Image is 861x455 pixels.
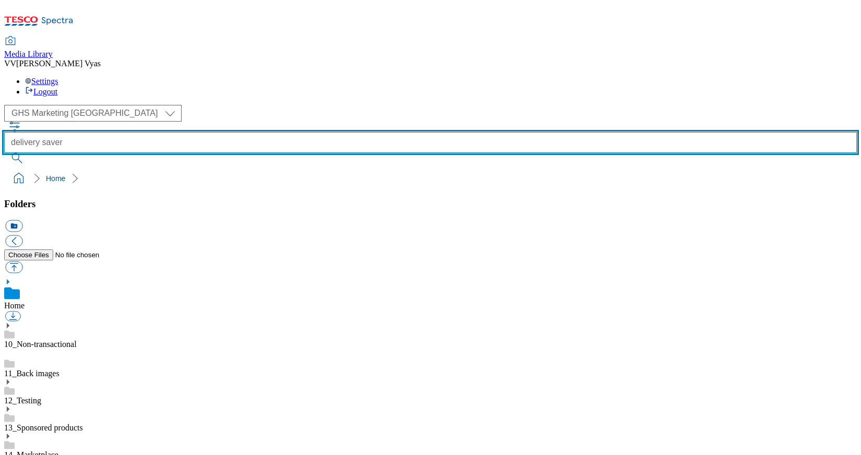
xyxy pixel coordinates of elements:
input: Search by names or tags [4,132,857,153]
a: 10_Non-transactional [4,340,77,349]
a: 11_Back images [4,369,59,378]
a: Logout [25,87,57,96]
span: [PERSON_NAME] Vyas [16,59,101,68]
span: Media Library [4,50,53,58]
a: home [10,170,27,187]
a: Settings [25,77,58,86]
nav: breadcrumb [4,169,857,188]
a: 12_Testing [4,396,41,405]
a: Home [4,301,25,310]
h3: Folders [4,198,857,210]
a: Media Library [4,37,53,59]
a: 13_Sponsored products [4,423,83,432]
a: Home [46,174,65,183]
span: VV [4,59,16,68]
